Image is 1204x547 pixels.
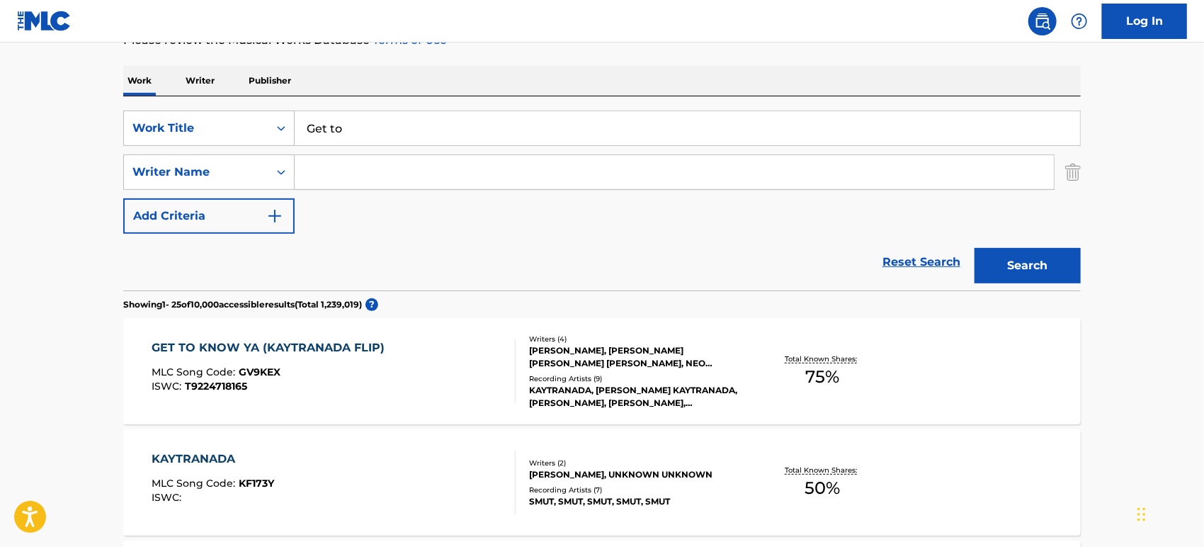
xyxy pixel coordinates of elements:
[123,429,1081,536] a: KAYTRANADAMLC Song Code:KF173YISWC:Writers (2)[PERSON_NAME], UNKNOWN UNKNOWNRecording Artists (7)...
[975,248,1081,283] button: Search
[123,198,295,234] button: Add Criteria
[529,373,743,384] div: Recording Artists ( 9 )
[123,111,1081,291] form: Search Form
[152,339,392,356] div: GET TO KNOW YA (KAYTRANADA FLIP)
[132,120,260,137] div: Work Title
[181,66,219,96] p: Writer
[529,485,743,495] div: Recording Artists ( 7 )
[1034,13,1051,30] img: search
[152,477,239,490] span: MLC Song Code :
[132,164,260,181] div: Writer Name
[785,465,861,475] p: Total Known Shares:
[1137,493,1146,536] div: Drag
[785,354,861,364] p: Total Known Shares:
[1028,7,1057,35] a: Public Search
[239,477,275,490] span: KF173Y
[123,66,156,96] p: Work
[152,451,275,468] div: KAYTRANADA
[529,468,743,481] div: [PERSON_NAME], UNKNOWN UNKNOWN
[806,364,840,390] span: 75 %
[805,475,841,501] span: 50 %
[1065,154,1081,190] img: Delete Criterion
[244,66,295,96] p: Publisher
[239,366,281,378] span: GV9KEX
[152,491,186,504] span: ISWC :
[123,298,362,311] p: Showing 1 - 25 of 10,000 accessible results (Total 1,239,019 )
[365,298,378,311] span: ?
[266,208,283,225] img: 9d2ae6d4665cec9f34b9.svg
[529,458,743,468] div: Writers ( 2 )
[875,247,967,278] a: Reset Search
[529,344,743,370] div: [PERSON_NAME], [PERSON_NAME] [PERSON_NAME] [PERSON_NAME], NEO [PERSON_NAME] [PERSON_NAME], [PERSO...
[1102,4,1187,39] a: Log In
[529,384,743,410] div: KAYTRANADA, [PERSON_NAME] KAYTRANADA, [PERSON_NAME], [PERSON_NAME], [PERSON_NAME]
[123,318,1081,424] a: GET TO KNOW YA (KAYTRANADA FLIP)MLC Song Code:GV9KEXISWC:T9224718165Writers (4)[PERSON_NAME], [PE...
[1065,7,1094,35] div: Help
[529,495,743,508] div: SMUT, SMUT, SMUT, SMUT, SMUT
[529,334,743,344] div: Writers ( 4 )
[1071,13,1088,30] img: help
[17,11,72,31] img: MLC Logo
[1133,479,1204,547] iframe: Chat Widget
[152,380,186,393] span: ISWC :
[186,380,248,393] span: T9224718165
[152,366,239,378] span: MLC Song Code :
